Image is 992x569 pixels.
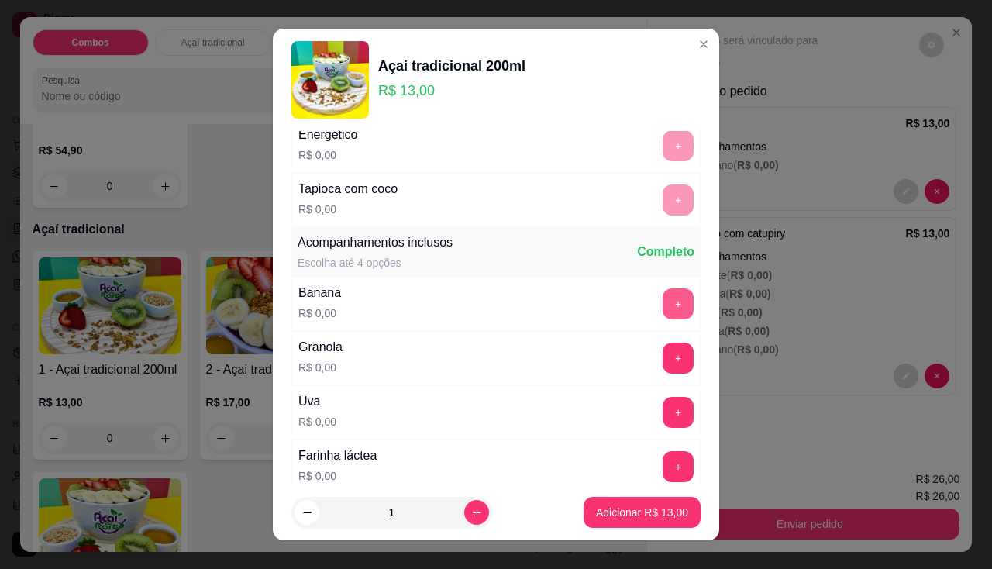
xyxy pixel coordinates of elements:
p: R$ 0,00 [298,360,343,375]
div: Completo [637,243,694,261]
button: add [663,451,694,482]
button: decrease-product-quantity [294,500,319,525]
div: Escolha até 4 opções [298,255,453,271]
p: R$ 0,00 [298,147,358,163]
p: R$ 0,00 [298,468,377,484]
p: R$ 13,00 [378,80,525,102]
button: add [663,397,694,428]
div: Banana [298,284,341,302]
p: R$ 0,00 [298,202,398,217]
div: Granola [298,338,343,357]
button: add [663,343,694,374]
img: product-image [291,41,369,119]
button: Adicionar R$ 13,00 [584,497,701,528]
div: Energético [298,126,358,144]
div: Farinha láctea [298,447,377,465]
div: Tapioca com coco [298,180,398,198]
button: add [663,288,694,319]
p: R$ 0,00 [298,305,341,321]
div: Açai tradicional 200ml [378,55,525,77]
div: Acompanhamentos inclusos [298,233,453,252]
div: Uva [298,392,336,411]
p: R$ 0,00 [298,414,336,429]
button: increase-product-quantity [464,500,489,525]
p: Adicionar R$ 13,00 [596,505,688,520]
button: Close [691,32,716,57]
